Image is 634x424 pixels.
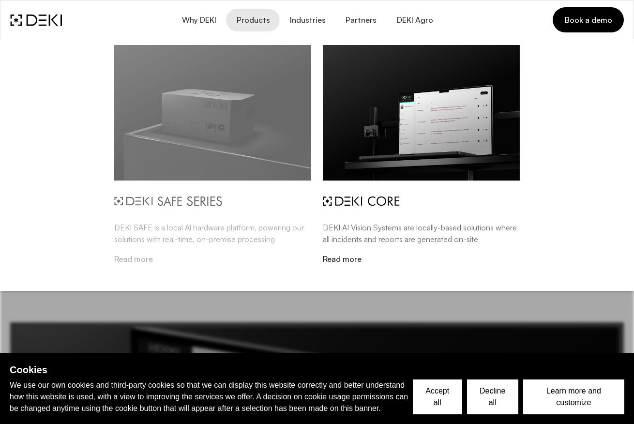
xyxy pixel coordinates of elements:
[396,15,433,25] span: DEKI Agro
[114,45,311,181] img: deki-safe-menu.CJ5BZnBs.jpg
[345,15,377,25] span: Partners
[335,9,386,31] a: Partners
[226,9,279,31] button: Products
[280,9,335,31] button: Industries
[172,9,226,31] button: Why DEKI
[10,363,413,377] h2: Cookies
[10,379,413,414] p: We use our own cookies and third-party cookies so that we can display this website correctly and ...
[114,45,311,264] a: DEKI SAFE is a local Al hardware platform, powering our solutions with real-time, on-premise proc...
[289,15,326,25] span: Industries
[114,196,222,206] img: deki-safe-series-menu.CU09mGbr.svg
[564,15,612,25] span: Book a demo
[323,45,520,181] img: deki-software-menu.ubbYBXZk.jpg
[553,7,624,32] a: Book a demo
[386,9,442,31] a: DEKI Agro
[323,255,520,264] a: Read more
[323,196,400,206] img: svg%3e
[323,45,520,264] a: DEKI AI Vision Systems are locally-based solutions where all incidents and reports are generated ...
[236,15,270,25] span: Products
[413,379,462,414] button: Accept all
[114,222,311,245] p: DEKI SAFE is a local Al hardware platform, powering our solutions with real-time, on-premise proc...
[523,379,624,414] button: Learn more and customize
[323,222,520,245] p: DEKI AI Vision Systems are locally-based solutions where all incidents and reports are generated ...
[10,14,62,26] img: DEKI Logo
[181,15,216,25] span: Why DEKI
[114,255,311,264] a: Read more
[467,379,518,414] button: Decline all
